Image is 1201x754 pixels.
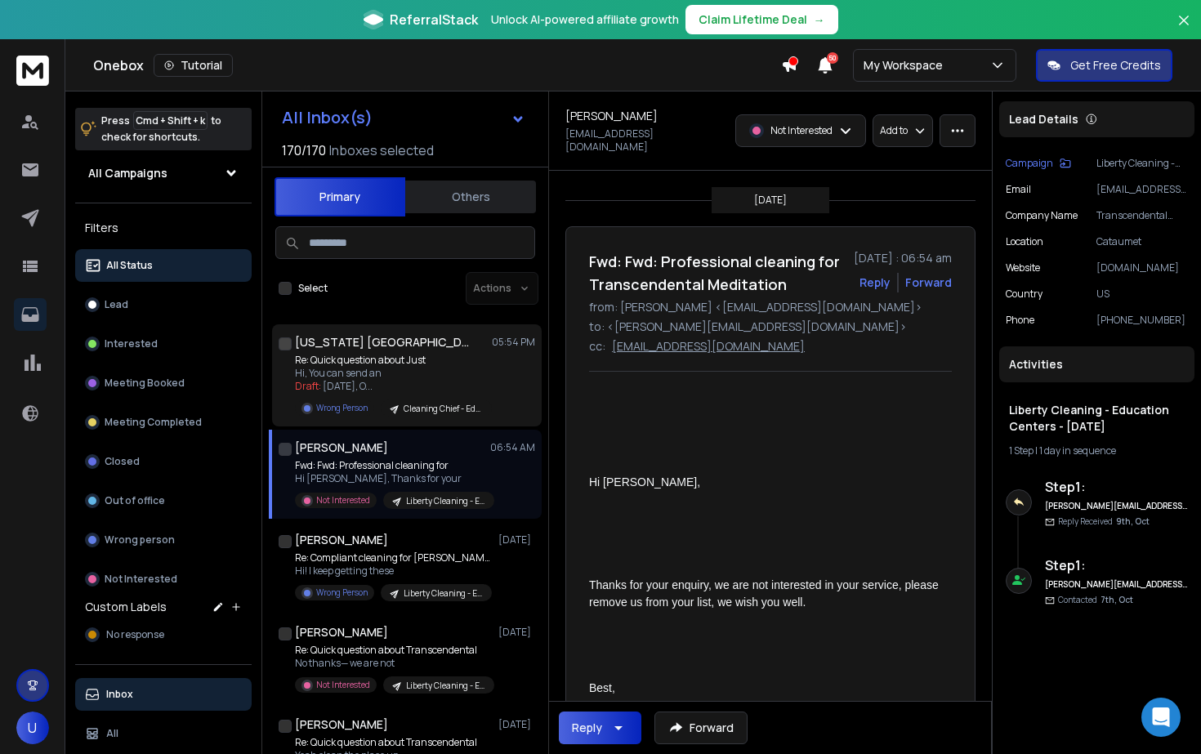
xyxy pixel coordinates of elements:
[295,354,491,367] p: Re: Quick question about Just
[154,54,233,77] button: Tutorial
[88,165,167,181] h1: All Campaigns
[75,678,252,711] button: Inbox
[75,367,252,399] button: Meeting Booked
[589,299,952,315] p: from: [PERSON_NAME] <[EMAIL_ADDRESS][DOMAIN_NAME]>
[295,736,491,749] p: Re: Quick question about Transcendental
[316,587,368,599] p: Wrong Person
[75,524,252,556] button: Wrong person
[295,334,475,350] h1: [US_STATE] [GEOGRAPHIC_DATA]
[75,249,252,282] button: All Status
[105,416,202,429] p: Meeting Completed
[316,494,370,506] p: Not Interested
[685,5,838,34] button: Claim Lifetime Deal→
[75,717,252,750] button: All
[589,319,952,335] p: to: <[PERSON_NAME][EMAIL_ADDRESS][DOMAIN_NAME]>
[406,495,484,507] p: Liberty Cleaning - Education Centers - [DATE]
[1141,698,1181,737] div: Open Intercom Messenger
[1006,314,1034,327] p: Phone
[1009,444,1034,457] span: 1 Step
[1006,235,1043,248] p: location
[404,587,482,600] p: Liberty Cleaning - Education Centers - [DATE]
[298,282,328,295] label: Select
[105,573,177,586] p: Not Interested
[275,177,405,216] button: Primary
[295,551,491,564] p: Re: Compliant cleaning for [PERSON_NAME]
[93,54,781,77] div: Onebox
[295,644,491,657] p: Re: Quick question about Transcendental
[1006,183,1031,196] p: Email
[105,533,175,547] p: Wrong person
[75,288,252,321] button: Lead
[105,298,128,311] p: Lead
[295,716,388,733] h1: [PERSON_NAME]
[589,250,844,296] h1: Fwd: Fwd: Professional cleaning for Transcendental Meditation
[295,379,321,393] span: Draft:
[589,681,615,694] span: Best,
[75,618,252,651] button: No response
[390,10,478,29] span: ReferralStack
[589,474,939,491] div: Hi [PERSON_NAME],
[1006,261,1040,274] p: website
[498,626,535,639] p: [DATE]
[859,274,891,291] button: Reply
[1070,57,1161,74] p: Get Free Credits
[316,402,368,414] p: Wrong Person
[1045,477,1188,497] h6: Step 1 :
[75,157,252,190] button: All Campaigns
[85,599,167,615] h3: Custom Labels
[75,328,252,360] button: Interested
[295,459,491,472] p: Fwd: Fwd: Professional cleaning for
[572,720,602,736] div: Reply
[492,336,535,349] p: 05:54 PM
[880,124,908,137] p: Add to
[1006,157,1053,170] p: Campaign
[754,194,787,207] p: [DATE]
[999,346,1194,382] div: Activities
[1173,10,1194,49] button: Close banner
[101,113,221,145] p: Press to check for shortcuts.
[565,127,726,154] p: [EMAIL_ADDRESS][DOMAIN_NAME]
[654,712,748,744] button: Forward
[491,11,679,28] p: Unlock AI-powered affiliate growth
[854,250,952,266] p: [DATE] : 06:54 am
[16,712,49,744] span: U
[269,101,538,134] button: All Inbox(s)
[1036,49,1172,82] button: Get Free Credits
[1096,209,1188,222] p: Transcendental Meditation
[1096,314,1188,327] p: [PHONE_NUMBER]
[316,679,370,691] p: Not Interested
[589,577,939,611] div: Thanks for your enquiry, we are not interested in your service, please remove us from your list, ...
[1101,594,1133,605] span: 7th, Oct
[1096,157,1188,170] p: Liberty Cleaning - Education Centers - [DATE]
[1096,261,1188,274] p: [DOMAIN_NAME]
[498,718,535,731] p: [DATE]
[864,57,949,74] p: My Workspace
[559,712,641,744] button: Reply
[1096,183,1188,196] p: [EMAIL_ADDRESS][DOMAIN_NAME]
[1058,594,1133,606] p: Contacted
[1039,444,1116,457] span: 1 day in sequence
[905,274,952,291] div: Forward
[404,403,482,415] p: Cleaning Chief - Education Centers - [DATE]
[814,11,825,28] span: →
[106,628,164,641] span: No response
[282,109,373,126] h1: All Inbox(s)
[1045,500,1188,512] h6: [PERSON_NAME][EMAIL_ADDRESS][DOMAIN_NAME]
[295,439,388,456] h1: [PERSON_NAME]
[295,624,388,640] h1: [PERSON_NAME]
[1009,111,1078,127] p: Lead Details
[1116,515,1150,527] span: 9th, Oct
[75,563,252,596] button: Not Interested
[1096,235,1188,248] p: Cataumet
[75,216,252,239] h3: Filters
[1009,402,1185,435] h1: Liberty Cleaning - Education Centers - [DATE]
[75,406,252,439] button: Meeting Completed
[498,533,535,547] p: [DATE]
[1006,288,1043,301] p: country
[1006,157,1071,170] button: Campaign
[295,657,491,670] p: No thanks— we are not
[1045,578,1188,591] h6: [PERSON_NAME][EMAIL_ADDRESS][DOMAIN_NAME]
[133,111,208,130] span: Cmd + Shift + k
[490,441,535,454] p: 06:54 AM
[405,179,536,215] button: Others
